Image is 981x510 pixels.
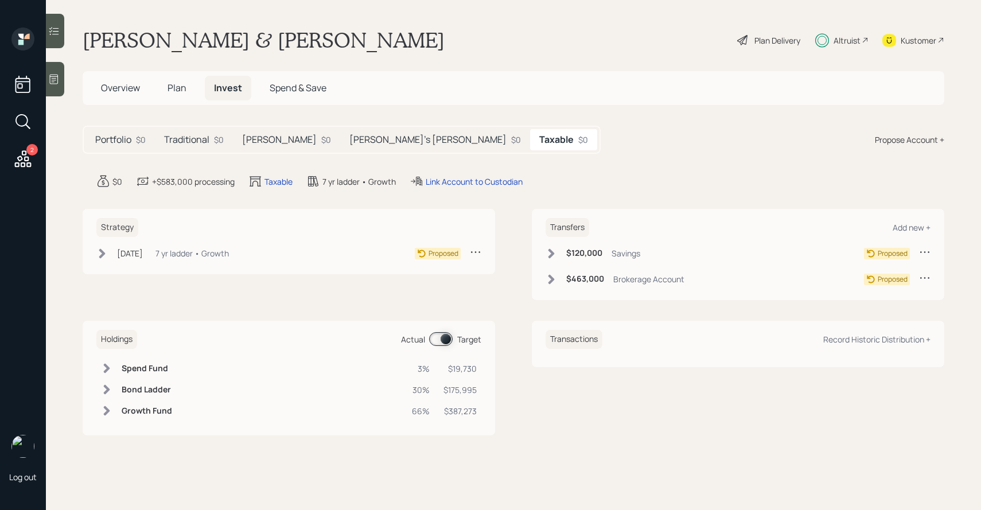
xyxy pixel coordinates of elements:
div: 66% [412,405,430,417]
div: 2 [26,144,38,155]
h6: $120,000 [566,248,602,258]
span: Overview [101,81,140,94]
div: Plan Delivery [754,34,800,46]
h5: Portfolio [95,134,131,145]
h1: [PERSON_NAME] & [PERSON_NAME] [83,28,445,53]
h6: Growth Fund [122,406,172,416]
div: Kustomer [901,34,936,46]
h6: Strategy [96,218,138,237]
div: 7 yr ladder • Growth [322,176,396,188]
div: Record Historic Distribution + [823,334,931,345]
h6: Spend Fund [122,364,172,373]
h6: Transfers [546,218,589,237]
h6: Holdings [96,330,137,349]
h5: [PERSON_NAME] [242,134,317,145]
div: $0 [578,134,588,146]
div: $0 [136,134,146,146]
span: Plan [168,81,186,94]
div: $0 [511,134,521,146]
div: $19,730 [443,363,477,375]
div: $387,273 [443,405,477,417]
div: +$583,000 processing [152,176,235,188]
div: $0 [214,134,224,146]
div: 7 yr ladder • Growth [155,247,229,259]
h5: Taxable [539,134,574,145]
h6: Transactions [546,330,602,349]
div: Link Account to Custodian [426,176,523,188]
span: Spend & Save [270,81,326,94]
div: Proposed [429,248,458,259]
div: Propose Account + [875,134,944,146]
div: [DATE] [117,247,143,259]
img: sami-boghos-headshot.png [11,435,34,458]
div: Proposed [878,248,908,259]
div: $175,995 [443,384,477,396]
div: $0 [112,176,122,188]
div: Savings [612,247,640,259]
div: Proposed [878,274,908,285]
div: $0 [321,134,331,146]
span: Invest [214,81,242,94]
div: Log out [9,472,37,482]
div: 30% [412,384,430,396]
div: Altruist [834,34,861,46]
h5: Traditional [164,134,209,145]
div: Target [457,333,481,345]
h5: [PERSON_NAME]'s [PERSON_NAME] [349,134,507,145]
div: 3% [412,363,430,375]
div: Taxable [264,176,293,188]
div: Actual [401,333,425,345]
div: Brokerage Account [613,273,684,285]
div: Add new + [893,222,931,233]
h6: Bond Ladder [122,385,172,395]
h6: $463,000 [566,274,604,284]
